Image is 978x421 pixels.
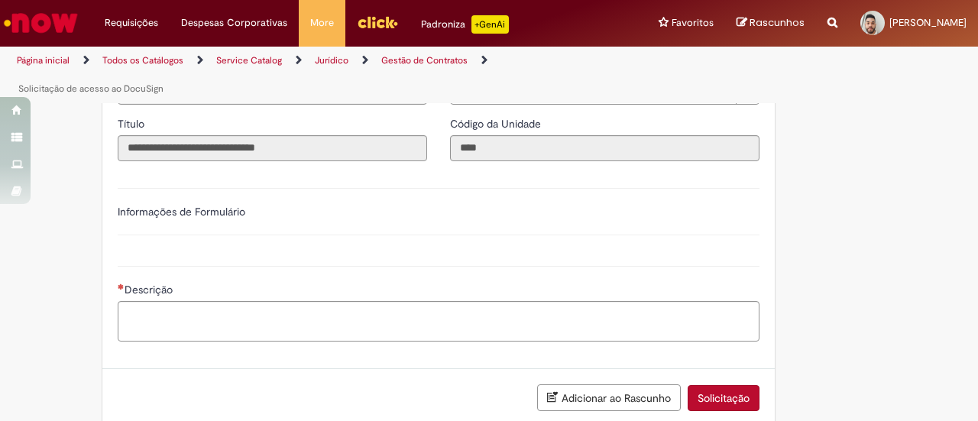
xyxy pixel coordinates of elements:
[450,116,544,131] label: Somente leitura - Código da Unidade
[450,117,544,131] span: Somente leitura - Código da Unidade
[381,54,468,66] a: Gestão de Contratos
[357,11,398,34] img: click_logo_yellow_360x200.png
[750,15,805,30] span: Rascunhos
[18,83,164,95] a: Solicitação de acesso ao DocuSign
[102,54,183,66] a: Todos os Catálogos
[17,54,70,66] a: Página inicial
[889,16,967,29] span: [PERSON_NAME]
[118,135,427,161] input: Título
[216,54,282,66] a: Service Catalog
[315,54,348,66] a: Jurídico
[672,15,714,31] span: Favoritos
[125,283,176,296] span: Descrição
[421,15,509,34] div: Padroniza
[181,15,287,31] span: Despesas Corporativas
[105,15,158,31] span: Requisições
[118,117,147,131] span: Somente leitura - Título
[118,116,147,131] label: Somente leitura - Título
[737,16,805,31] a: Rascunhos
[118,205,245,219] label: Informações de Formulário
[537,384,681,411] button: Adicionar ao Rascunho
[11,47,640,103] ul: Trilhas de página
[471,15,509,34] p: +GenAi
[2,8,80,38] img: ServiceNow
[450,135,759,161] input: Código da Unidade
[118,301,759,342] textarea: Descrição
[118,283,125,290] span: Necessários
[310,15,334,31] span: More
[688,385,759,411] button: Solicitação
